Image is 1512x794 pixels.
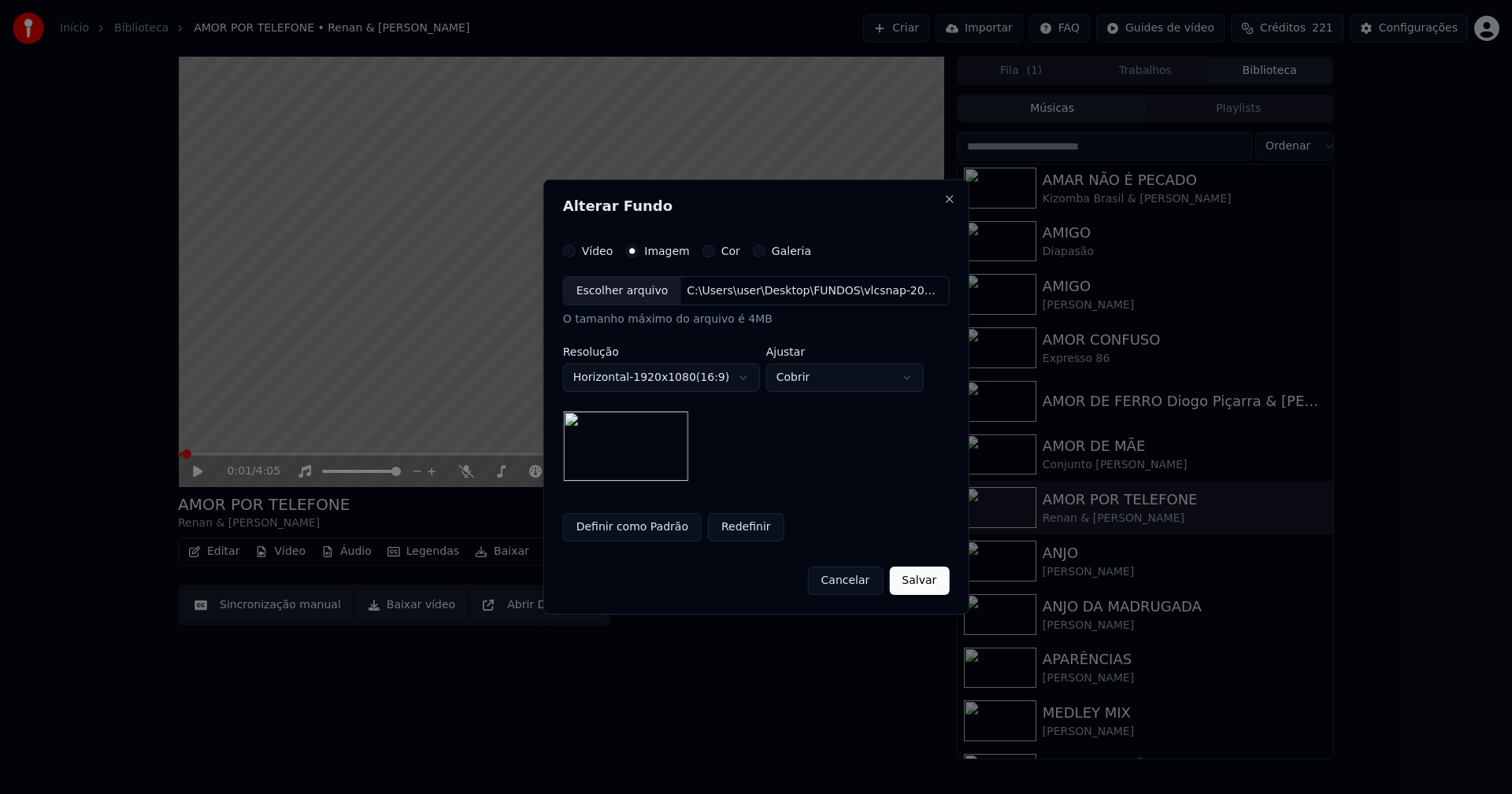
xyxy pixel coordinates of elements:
[766,346,924,357] label: Ajustar
[563,513,702,541] button: Definir como Padrão
[564,277,681,305] div: Escolher arquivo
[563,346,760,357] label: Resolução
[563,312,950,328] div: O tamanho máximo do arquivo é 4MB
[721,246,740,257] label: Cor
[644,246,689,257] label: Imagem
[772,246,811,257] label: Galeria
[889,567,949,595] button: Salvar
[582,246,613,257] label: Vídeo
[808,567,884,595] button: Cancelar
[563,199,950,213] h2: Alterar Fundo
[680,283,948,299] div: C:\Users\user\Desktop\FUNDOS\vlcsnap-2025-09-19-09h26m54s618 (1).jpg
[708,513,784,541] button: Redefinir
